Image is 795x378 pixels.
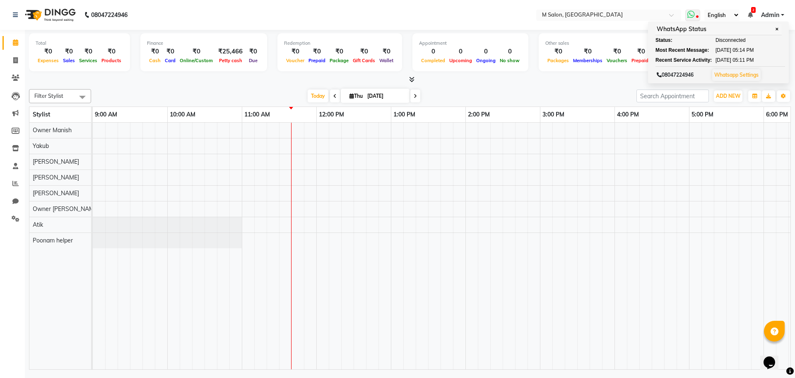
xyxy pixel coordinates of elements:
div: ₹0 [147,47,163,56]
span: Memberships [571,58,605,63]
span: Stylist [33,111,50,118]
img: logo [21,3,78,27]
a: 6:00 PM [764,109,790,121]
span: Petty cash [217,58,244,63]
div: Status: [655,36,701,44]
div: WhatsApp Status [655,24,782,35]
div: ₹0 [178,47,215,56]
span: Services [77,58,99,63]
div: ₹0 [328,47,351,56]
span: Vouchers [605,58,629,63]
a: Whatsapp Settings [714,72,759,78]
span: Prepaids [629,58,653,63]
div: ₹0 [545,47,571,56]
div: Finance [147,40,260,47]
a: 2:00 PM [466,109,492,121]
span: No show [498,58,522,63]
div: ₹0 [284,47,306,56]
div: 0 [447,47,474,56]
span: Owner Manish [33,126,72,134]
a: 2 [748,11,753,19]
a: 3:00 PM [540,109,566,121]
span: 05:11 PM [732,56,754,64]
a: 12:00 PM [317,109,346,121]
div: ₹0 [77,47,99,56]
a: 4:00 PM [615,109,641,121]
span: Upcoming [447,58,474,63]
span: [DATE] [715,56,731,64]
span: Online/Custom [178,58,215,63]
a: 5:00 PM [689,109,715,121]
div: ₹0 [36,47,61,56]
span: Atik [33,221,43,228]
span: Today [308,90,328,102]
div: Total [36,40,123,47]
input: 2025-09-04 [365,90,406,102]
a: 9:00 AM [93,109,119,121]
div: ₹25,466 [215,47,246,56]
div: ₹0 [163,47,178,56]
div: ₹0 [377,47,395,56]
div: Redemption [284,40,395,47]
span: 08047224946 [657,72,694,78]
div: ₹0 [306,47,328,56]
span: Sales [61,58,77,63]
div: Other sales [545,40,679,47]
div: ₹0 [605,47,629,56]
button: ADD NEW [714,90,742,102]
span: Ongoing [474,58,498,63]
span: Products [99,58,123,63]
span: Poonam helper [33,237,73,244]
div: Appointment [419,40,522,47]
div: 0 [498,47,522,56]
span: Voucher [284,58,306,63]
span: Due [247,58,260,63]
b: 08047224946 [91,3,128,27]
span: Packages [545,58,571,63]
span: Wallet [377,58,395,63]
iframe: chat widget [760,345,787,370]
span: Gift Cards [351,58,377,63]
span: Thu [347,93,365,99]
span: Prepaid [306,58,328,63]
span: [DATE] [715,46,731,54]
span: Disconnected [715,36,746,44]
span: Completed [419,58,447,63]
span: Cash [147,58,163,63]
div: 0 [474,47,498,56]
span: Card [163,58,178,63]
span: ADD NEW [716,93,740,99]
div: ₹0 [246,47,260,56]
span: Owner [PERSON_NAME] [33,205,99,213]
a: 1:00 PM [391,109,417,121]
div: 0 [419,47,447,56]
a: 10:00 AM [168,109,198,121]
span: [PERSON_NAME] [33,174,79,181]
span: Expenses [36,58,61,63]
span: [PERSON_NAME] [33,189,79,197]
span: Yakub [33,142,49,150]
span: ✕ [773,26,781,32]
div: Recent Service Activity: [655,56,701,64]
div: ₹0 [99,47,123,56]
span: 2 [751,7,756,13]
div: ₹0 [61,47,77,56]
span: Admin [761,11,779,19]
button: Whatsapp Settings [712,69,761,81]
div: Most Recent Message: [655,46,701,54]
span: [PERSON_NAME] [33,158,79,165]
span: Filter Stylist [34,92,63,99]
a: 11:00 AM [242,109,272,121]
div: ₹0 [629,47,653,56]
div: ₹0 [571,47,605,56]
span: 05:14 PM [732,46,754,54]
span: Package [328,58,351,63]
div: ₹0 [351,47,377,56]
input: Search Appointment [636,90,709,102]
